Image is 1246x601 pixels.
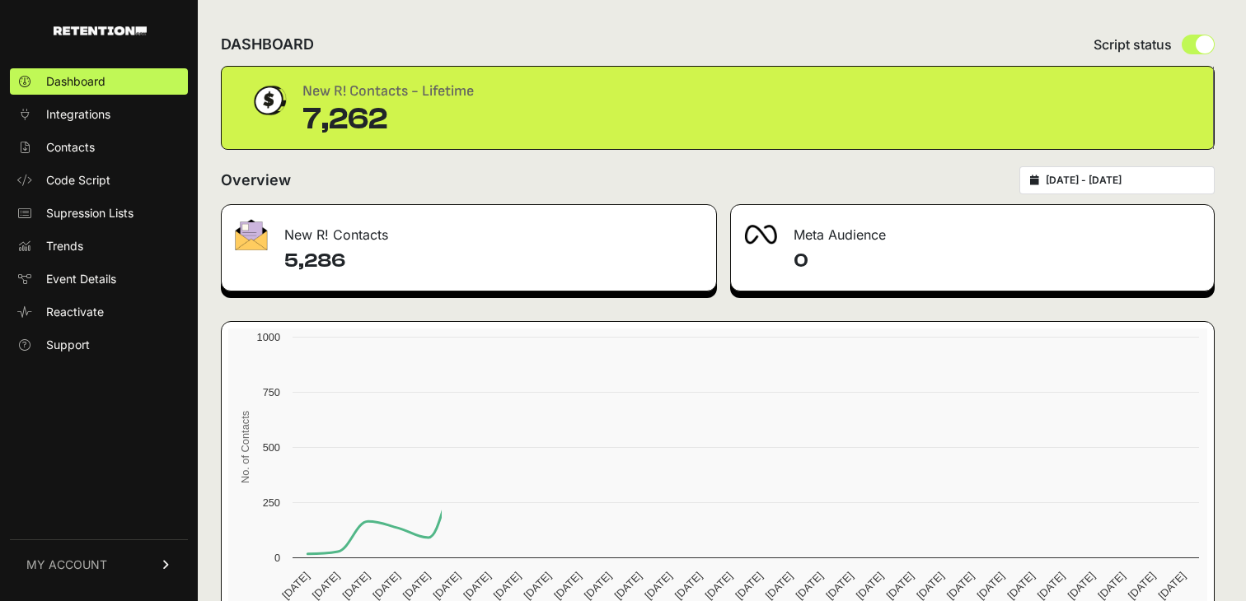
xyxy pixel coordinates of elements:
[731,205,1214,254] div: Meta Audience
[10,200,188,226] a: Supression Lists
[46,172,110,189] span: Code Script
[46,271,116,287] span: Event Details
[744,225,777,245] img: fa-meta-2f981b61bb99beabf952f7030308934f19ce035c18b003e963880cc3fabeebb7.png
[46,139,95,156] span: Contacts
[257,331,280,343] text: 1000
[46,238,83,254] span: Trends
[26,557,107,573] span: MY ACCOUNT
[221,33,314,56] h2: DASHBOARD
[46,337,90,353] span: Support
[222,205,716,254] div: New R! Contacts
[1094,35,1172,54] span: Script status
[239,411,251,483] text: No. of Contacts
[221,169,291,192] h2: Overview
[10,167,188,193] a: Code Script
[263,386,280,398] text: 750
[10,299,188,325] a: Reactivate
[302,103,474,136] div: 7,262
[263,496,280,509] text: 250
[10,134,188,161] a: Contacts
[46,304,104,320] span: Reactivate
[10,68,188,95] a: Dashboard
[46,106,110,123] span: Integrations
[46,205,133,221] span: Supression Lists
[10,332,188,358] a: Support
[302,80,474,103] div: New R! Contacts - Lifetime
[263,441,280,454] text: 500
[10,101,188,128] a: Integrations
[10,539,188,589] a: MY ACCOUNT
[248,80,289,121] img: dollar-coin-05c43ed7efb7bc0c12610022525b4bbbb207c7efeef5aecc26f025e68dcafac9.png
[10,233,188,259] a: Trends
[235,219,268,250] img: fa-envelope-19ae18322b30453b285274b1b8af3d052b27d846a4fbe8435d1a52b978f639a2.png
[10,266,188,292] a: Event Details
[54,26,147,35] img: Retention.com
[284,248,703,274] h4: 5,286
[46,73,105,90] span: Dashboard
[274,552,280,564] text: 0
[794,248,1201,274] h4: 0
